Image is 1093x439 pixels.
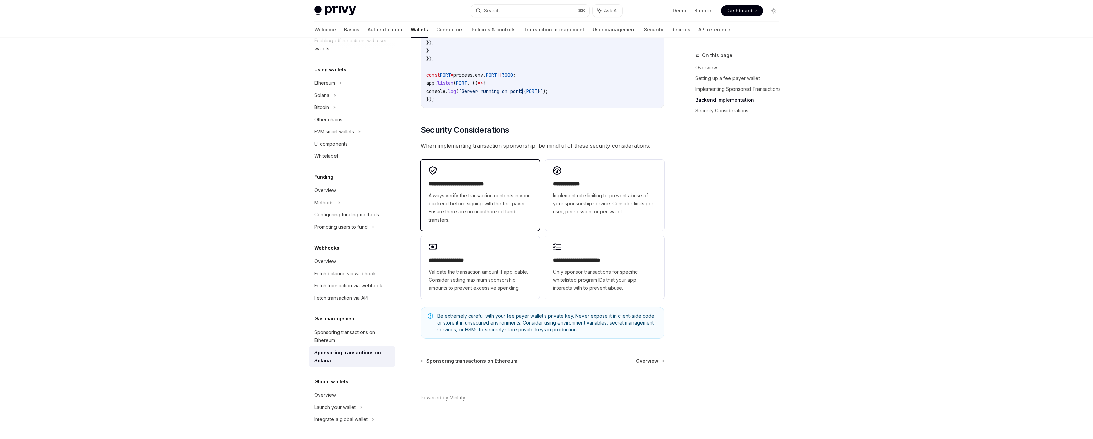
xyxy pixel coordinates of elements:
span: . [445,88,448,94]
a: Fetch balance via webhook [309,267,395,280]
a: Sponsoring transactions on Ethereum [421,358,517,364]
svg: Note [428,313,433,319]
span: } [426,48,429,54]
button: Ask AI [593,5,622,17]
div: Integrate a global wallet [314,415,368,423]
a: Overview [636,358,664,364]
span: }); [426,56,434,62]
span: Sponsoring transactions on Ethereum [426,358,517,364]
a: User management [593,22,636,38]
span: } [537,88,540,94]
span: Overview [636,358,659,364]
span: => [478,80,483,86]
a: Sponsoring transactions on Solana [309,346,395,367]
span: . [472,72,475,78]
span: { [483,80,486,86]
span: }); [426,96,434,102]
span: env [475,72,483,78]
span: PORT [456,80,467,86]
img: light logo [314,6,356,16]
div: Bitcoin [314,103,329,111]
a: Other chains [309,113,395,126]
a: Demo [673,7,686,14]
span: PORT [440,72,451,78]
div: Overview [314,257,336,265]
a: Support [694,7,713,14]
div: Configuring funding methods [314,211,379,219]
a: Overview [309,184,395,197]
div: Launch your wallet [314,403,356,411]
span: Implement rate limiting to prevent abuse of your sponsorship service. Consider limits per user, p... [553,191,656,216]
a: Transaction management [524,22,585,38]
button: Search...⌘K [471,5,589,17]
span: log [448,88,456,94]
a: Security [644,22,663,38]
a: Connectors [436,22,464,38]
div: Ethereum [314,79,335,87]
div: Methods [314,199,334,207]
a: Recipes [671,22,690,38]
span: process [453,72,472,78]
span: Security Considerations [421,125,510,135]
div: Solana [314,91,329,99]
span: 3000 [502,72,513,78]
div: Fetch balance via webhook [314,269,376,278]
span: Validate the transaction amount if applicable. Consider setting maximum sponsorship amounts to pr... [429,268,531,292]
span: ${ [521,88,526,94]
span: `Server running on port [459,88,521,94]
h5: Using wallets [314,66,346,74]
a: Whitelabel [309,150,395,162]
span: Always verify the transaction contents in your backend before signing with the fee payer. Ensure ... [429,191,531,224]
a: Authentication [368,22,402,38]
div: Fetch transaction via webhook [314,282,382,290]
span: Ask AI [604,7,618,14]
a: UI components [309,138,395,150]
a: Sponsoring transactions on Ethereum [309,326,395,346]
a: Wallets [411,22,428,38]
a: Powered by Mintlify [421,394,465,401]
span: . [483,72,486,78]
span: Dashboard [726,7,752,14]
span: When implementing transaction sponsorship, be mindful of these security considerations: [421,141,664,150]
h5: Global wallets [314,378,348,386]
h5: Webhooks [314,244,339,252]
a: Dashboard [721,5,763,16]
h5: Funding [314,173,333,181]
div: Overview [314,186,336,195]
a: Setting up a fee payer wallet [695,73,785,84]
a: Overview [695,62,785,73]
div: EVM smart wallets [314,128,354,136]
button: Toggle dark mode [768,5,779,16]
a: Backend Implementation [695,95,785,105]
h5: Gas management [314,315,356,323]
span: ` [540,88,543,94]
a: API reference [698,22,730,38]
a: Welcome [314,22,336,38]
span: ( [456,88,459,94]
a: Policies & controls [472,22,516,38]
div: Other chains [314,115,342,124]
span: || [497,72,502,78]
span: On this page [702,51,732,59]
div: Sponsoring transactions on Solana [314,348,391,365]
a: Basics [344,22,359,38]
a: Overview [309,389,395,401]
a: Security Considerations [695,105,785,116]
span: ( [453,80,456,86]
a: Implementing Sponsored Transactions [695,84,785,95]
div: UI components [314,140,348,148]
div: Whitelabel [314,152,338,160]
span: app [426,80,434,86]
span: listen [437,80,453,86]
span: const [426,72,440,78]
span: PORT [486,72,497,78]
span: = [451,72,453,78]
a: Overview [309,255,395,267]
span: , () [467,80,478,86]
a: Fetch transaction via API [309,292,395,304]
span: . [434,80,437,86]
span: ); [543,88,548,94]
span: console [426,88,445,94]
span: PORT [526,88,537,94]
div: Search... [484,7,503,15]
